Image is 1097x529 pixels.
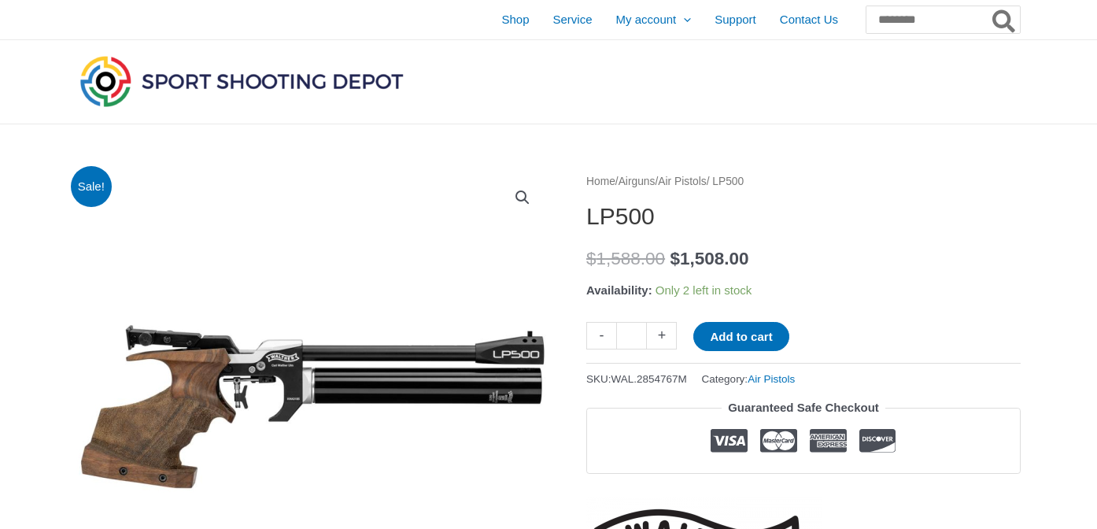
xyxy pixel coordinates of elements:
a: Air Pistols [748,373,795,385]
span: SKU: [586,369,687,389]
a: Airguns [619,176,656,187]
a: Home [586,176,615,187]
h1: LP500 [586,202,1021,231]
button: Add to cart [693,322,789,351]
span: Availability: [586,283,652,297]
span: Only 2 left in stock [656,283,752,297]
a: + [647,322,677,350]
bdi: 1,508.00 [670,249,748,268]
a: Air Pistols [658,176,706,187]
button: Search [989,6,1020,33]
a: - [586,322,616,350]
img: Sport Shooting Depot [76,52,407,110]
span: WAL.2854767M [611,373,687,385]
legend: Guaranteed Safe Checkout [722,397,885,419]
bdi: 1,588.00 [586,249,665,268]
span: $ [586,249,597,268]
a: View full-screen image gallery [508,183,537,212]
span: Sale! [71,166,113,208]
input: Product quantity [616,322,647,350]
nav: Breadcrumb [586,172,1021,192]
span: $ [670,249,680,268]
span: Category: [702,369,796,389]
